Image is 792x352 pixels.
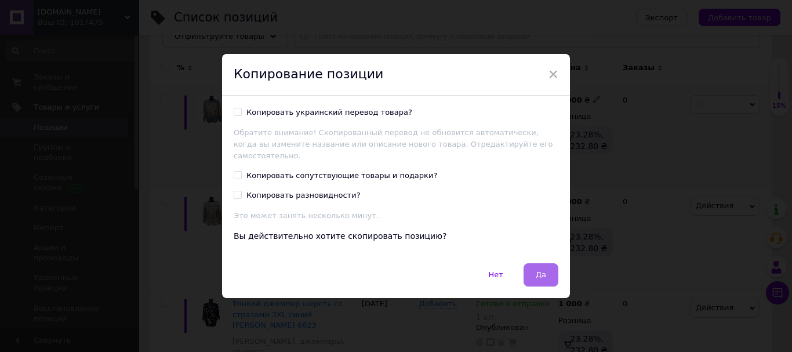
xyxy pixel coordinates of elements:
[234,67,383,81] span: Копирование позиции
[246,190,361,201] div: Копировать разновидности?
[234,231,558,242] div: Вы действительно хотите скопировать позицию?
[489,270,503,279] span: Нет
[246,170,437,181] div: Копировать сопутствующие товары и подарки?
[234,128,553,159] span: Обратите внимание! Скопированный перевод не обновится автоматически, когда вы измените название и...
[524,263,558,286] button: Да
[477,263,515,286] button: Нет
[246,107,412,118] div: Копировать украинский перевод товара?
[234,211,379,220] span: Это может занять несколько минут.
[536,270,546,279] span: Да
[548,64,558,84] span: ×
